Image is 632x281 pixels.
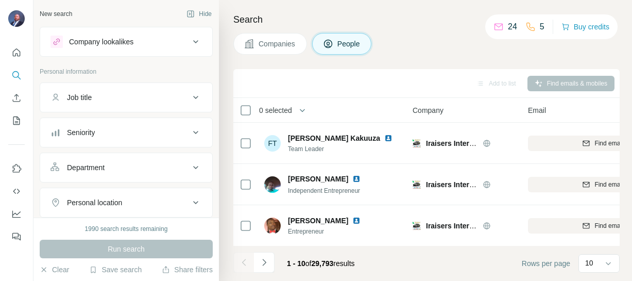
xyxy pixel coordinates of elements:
[264,176,281,193] img: Avatar
[312,259,334,268] span: 29,793
[85,224,168,234] div: 1990 search results remaining
[426,222,497,230] span: Iraisers International
[288,187,360,194] span: Independent Entrepreneur
[179,6,219,22] button: Hide
[67,162,105,173] div: Department
[413,139,421,147] img: Logo of Iraisers International
[540,21,544,33] p: 5
[69,37,133,47] div: Company lookalikes
[594,221,623,230] span: Find email
[40,190,212,215] button: Personal location
[585,258,593,268] p: 10
[413,222,421,230] img: Logo of Iraisers International
[40,85,212,110] button: Job title
[8,182,25,201] button: Use Surfe API
[508,21,517,33] p: 24
[67,92,92,103] div: Job title
[426,180,497,189] span: Iraisers International
[259,39,296,49] span: Companies
[528,105,546,115] span: Email
[259,105,292,115] span: 0 selected
[352,175,361,183] img: LinkedIn logo
[287,259,355,268] span: results
[413,105,443,115] span: Company
[264,135,281,152] div: FT
[8,227,25,246] button: Feedback
[305,259,312,268] span: of
[8,89,25,107] button: Enrich CSV
[40,120,212,145] button: Seniority
[8,159,25,178] button: Use Surfe on LinkedIn
[233,12,620,27] h4: Search
[40,265,69,275] button: Clear
[162,265,213,275] button: Share filters
[8,10,25,27] img: Avatar
[8,205,25,223] button: Dashboard
[264,218,281,234] img: Avatar
[594,180,623,189] span: Find email
[254,252,275,273] button: Navigate to next page
[594,139,623,148] span: Find email
[413,180,421,189] img: Logo of Iraisers International
[288,174,348,184] span: [PERSON_NAME]
[384,134,392,142] img: LinkedIn logo
[288,216,348,226] span: [PERSON_NAME]
[288,144,401,154] span: Team Leader
[67,127,95,138] div: Seniority
[561,20,609,34] button: Buy credits
[8,43,25,62] button: Quick start
[67,197,122,208] div: Personal location
[40,29,212,54] button: Company lookalikes
[352,217,361,225] img: LinkedIn logo
[40,155,212,180] button: Department
[8,111,25,130] button: My lists
[287,259,305,268] span: 1 - 10
[89,265,142,275] button: Save search
[288,133,380,143] span: [PERSON_NAME] Kakuuza
[426,139,497,147] span: Iraisers International
[40,67,213,76] p: Personal information
[522,258,570,269] span: Rows per page
[288,227,373,236] span: Entrepreneur
[40,9,72,19] div: New search
[337,39,361,49] span: People
[8,66,25,85] button: Search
